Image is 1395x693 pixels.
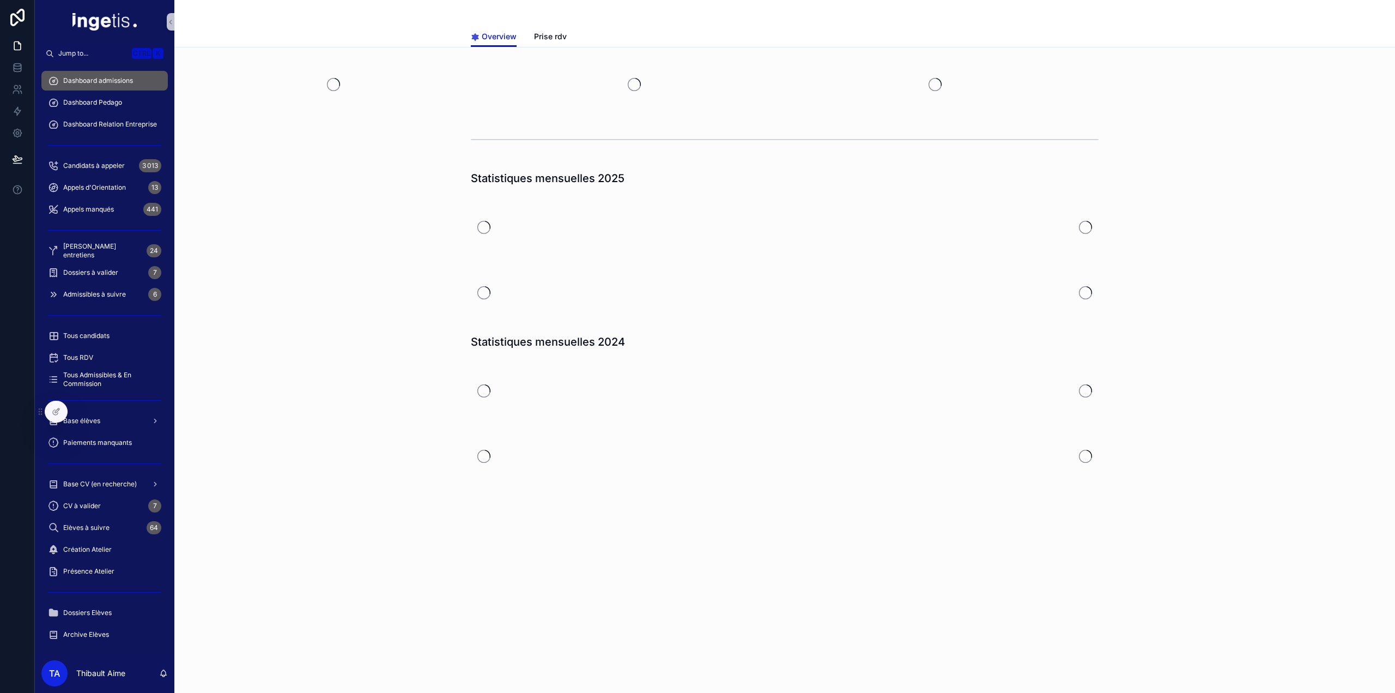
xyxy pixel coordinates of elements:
img: App logo [72,13,137,31]
div: 7 [148,266,161,279]
span: K [154,49,162,58]
a: Base CV (en recherche) [41,474,168,494]
a: [PERSON_NAME] entretiens24 [41,241,168,261]
span: Dashboard admissions [63,76,133,85]
a: Dashboard Pedago [41,93,168,112]
a: Tous candidats [41,326,168,346]
a: CV à valider7 [41,496,168,516]
div: 3 013 [139,159,161,172]
span: Tous Admissibles & En Commission [63,371,157,388]
span: Dossiers à valider [63,268,118,277]
span: [PERSON_NAME] entretiens [63,242,142,260]
span: Appels manqués [63,205,114,214]
a: Dashboard Relation Entreprise [41,115,168,134]
span: Jump to... [58,49,128,58]
span: Elèves à suivre [63,523,110,532]
span: Présence Atelier [63,567,114,576]
span: Overview [482,31,517,42]
span: Paiements manquants [63,438,132,447]
a: Base élèves [41,411,168,431]
span: Candidats à appeler [63,161,125,170]
a: Prise rdv [534,27,567,49]
span: Dossiers Elèves [63,608,112,617]
div: 6 [148,288,161,301]
h1: Statistiques mensuelles 2024 [471,334,625,349]
a: Tous RDV [41,348,168,367]
a: Elèves à suivre64 [41,518,168,538]
button: Jump to...CtrlK [41,44,168,63]
span: Tous candidats [63,332,110,340]
a: Overview [471,27,517,47]
span: TA [49,667,60,680]
a: Appels d'Orientation13 [41,178,168,197]
a: Archive Elèves [41,625,168,644]
span: Archive Elèves [63,630,109,639]
span: Appels d'Orientation [63,183,126,192]
a: Dossiers à valider7 [41,263,168,282]
p: Thibault Aime [76,668,125,679]
div: 7 [148,499,161,513]
div: 441 [143,203,161,216]
span: Dashboard Relation Entreprise [63,120,157,129]
span: Base élèves [63,417,100,425]
span: Prise rdv [534,31,567,42]
div: 24 [147,244,161,257]
span: Création Atelier [63,545,112,554]
span: CV à valider [63,502,101,510]
div: scrollable content [35,63,174,654]
span: Ctrl [132,48,151,59]
a: Dashboard admissions [41,71,168,91]
div: 64 [147,521,161,534]
span: Base CV (en recherche) [63,480,137,489]
a: Admissibles à suivre6 [41,285,168,304]
a: Paiements manquants [41,433,168,453]
a: Appels manqués441 [41,200,168,219]
span: Dashboard Pedago [63,98,122,107]
a: Tous Admissibles & En Commission [41,370,168,389]
a: Présence Atelier [41,562,168,581]
a: Création Atelier [41,540,168,559]
h1: Statistiques mensuelles 2025 [471,171,624,186]
a: Dossiers Elèves [41,603,168,623]
span: Tous RDV [63,353,93,362]
div: 13 [148,181,161,194]
a: Candidats à appeler3 013 [41,156,168,176]
span: Admissibles à suivre [63,290,126,299]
